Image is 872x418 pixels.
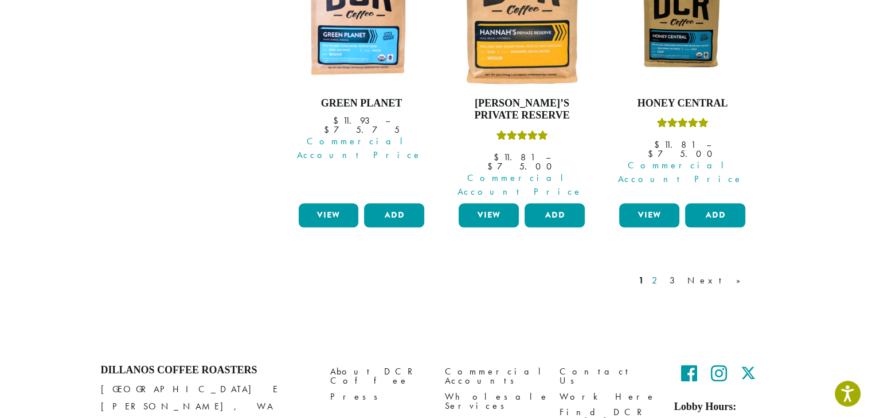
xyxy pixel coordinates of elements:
[459,203,519,227] a: View
[487,160,557,172] bdi: 75.00
[654,139,695,151] bdi: 11.81
[656,116,708,133] div: Rated 5.00 out of 5
[650,274,664,287] a: 2
[299,203,359,227] a: View
[296,97,428,110] h4: Green Planet
[685,274,751,287] a: Next »
[445,364,542,389] a: Commercial Accounts
[667,274,682,287] a: 3
[616,97,748,110] h4: Honey Central
[654,139,664,151] span: $
[333,115,374,127] bdi: 11.93
[612,159,748,186] span: Commercial Account Price
[487,160,496,172] span: $
[323,124,333,136] span: $
[385,115,390,127] span: –
[333,115,343,127] span: $
[560,364,657,389] a: Contact Us
[546,151,550,163] span: –
[451,171,588,199] span: Commercial Account Price
[456,97,588,122] h4: [PERSON_NAME]’s Private Reserve
[496,129,548,146] div: Rated 5.00 out of 5
[685,203,745,227] button: Add
[636,274,646,287] a: 1
[445,389,542,413] a: Wholesale Services
[364,203,424,227] button: Add
[330,364,428,389] a: About DCR Coffee
[330,389,428,404] a: Press
[647,148,717,160] bdi: 75.00
[560,389,657,404] a: Work Here
[706,139,711,151] span: –
[525,203,585,227] button: Add
[494,151,535,163] bdi: 11.81
[619,203,679,227] a: View
[674,401,772,413] h5: Lobby Hours:
[291,135,428,162] span: Commercial Account Price
[494,151,503,163] span: $
[323,124,399,136] bdi: 75.75
[647,148,657,160] span: $
[101,364,313,377] h4: Dillanos Coffee Roasters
